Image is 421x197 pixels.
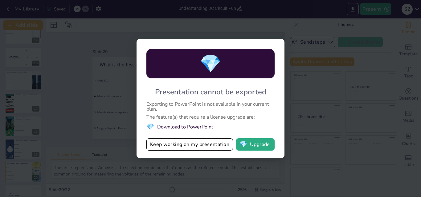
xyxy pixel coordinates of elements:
[146,138,233,151] button: Keep working on my presentation
[236,138,275,151] button: diamondUpgrade
[155,87,266,97] div: Presentation cannot be exported
[146,123,154,131] span: diamond
[146,115,275,120] div: The feature(s) that require a license upgrade are:
[239,141,247,148] span: diamond
[146,123,275,131] li: Download to PowerPoint
[200,52,221,76] span: diamond
[146,102,275,112] div: Exporting to PowerPoint is not available in your current plan.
